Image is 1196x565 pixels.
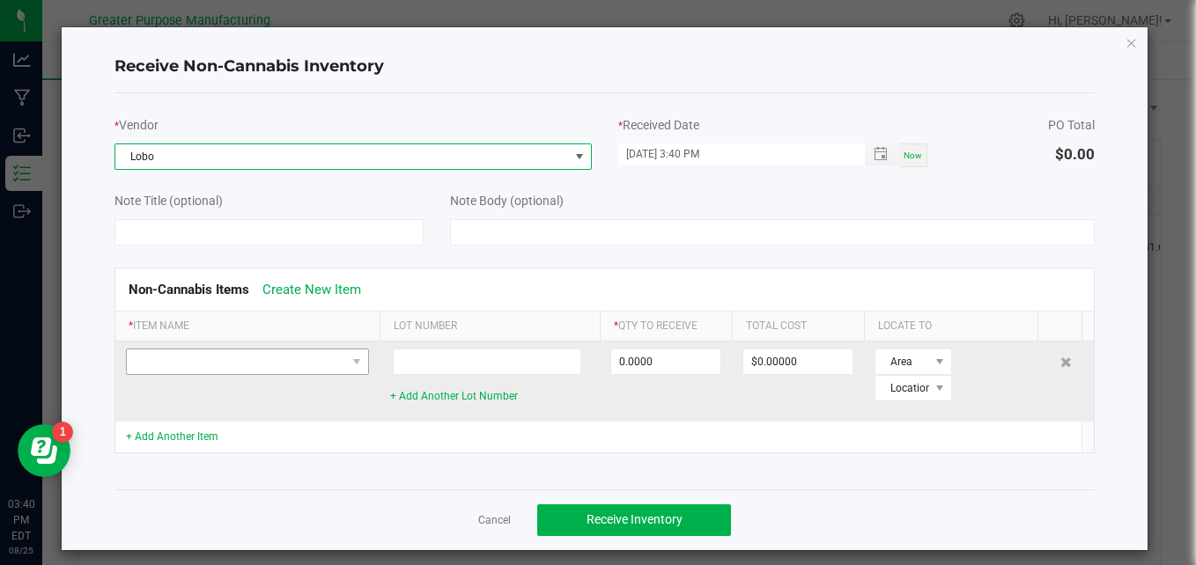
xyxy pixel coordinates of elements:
[115,312,380,341] th: Item Name
[478,513,511,528] a: Cancel
[865,143,899,165] span: Toggle popup
[1126,32,1138,53] button: Close
[875,349,929,374] span: Area
[115,144,569,169] span: Lobo
[618,143,846,165] input: MM/dd/yyyy HH:MM a
[600,312,732,341] th: Qty to Receive
[390,390,518,402] a: + Add Another Lot Number
[380,312,600,341] th: Lot Number
[114,192,424,210] div: Note Title (optional)
[537,504,731,536] button: Receive Inventory
[262,282,361,297] a: Create New Item
[450,192,1095,210] div: Note Body (optional)
[18,424,70,477] iframe: Resource center
[864,312,1038,341] th: Locate To
[114,55,1096,78] h4: Receive Non-Cannabis Inventory
[126,430,218,443] a: + Add Another Item
[587,512,683,526] span: Receive Inventory
[1048,116,1095,135] div: PO Total
[904,150,922,160] span: Now
[114,116,592,135] div: Vendor
[52,422,73,443] iframe: Resource center unread badge
[1055,145,1095,163] span: $0.00
[732,312,864,341] th: Total Cost
[618,116,927,135] div: Received Date
[875,376,929,400] span: Location
[129,282,249,297] span: Non-Cannabis Items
